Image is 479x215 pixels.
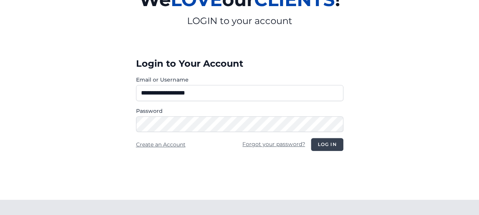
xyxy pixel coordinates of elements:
a: Forgot your password? [242,141,305,148]
h3: Login to Your Account [136,58,343,70]
button: Log in [311,138,343,151]
a: Create an Account [136,141,186,148]
label: Password [136,107,343,115]
p: LOGIN to your account [51,15,429,27]
label: Email or Username [136,76,343,83]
